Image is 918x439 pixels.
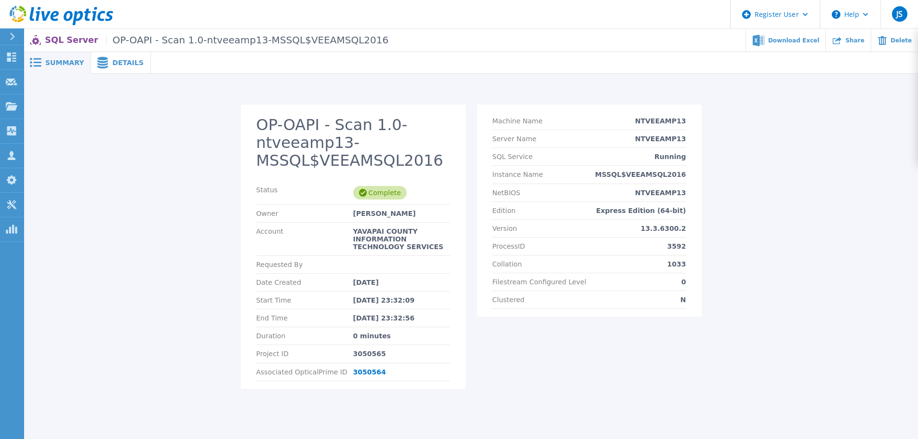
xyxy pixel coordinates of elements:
[256,350,353,358] p: Project ID
[635,189,686,197] p: NTVEEAMP13
[680,296,686,304] p: N
[353,186,407,200] div: Complete
[353,368,386,376] a: 3050564
[256,210,353,217] p: Owner
[492,225,517,232] p: Version
[256,314,353,322] p: End Time
[492,278,586,286] p: Filestream Configured Level
[353,350,450,358] div: 3050565
[256,261,353,268] p: Requested By
[492,242,525,250] p: ProcessID
[353,332,450,340] div: 0 minutes
[45,59,84,66] span: Summary
[256,186,353,200] p: Status
[492,153,533,160] p: SQL Service
[492,171,543,178] p: Instance Name
[667,260,686,268] p: 1033
[492,189,520,197] p: NetBIOS
[492,296,525,304] p: Clustered
[492,207,516,214] p: Edition
[256,279,353,286] p: Date Created
[635,135,686,143] p: NTVEEAMP13
[353,296,450,304] div: [DATE] 23:32:09
[256,116,450,169] h2: OP-OAPI - Scan 1.0-ntveeamp13-MSSQL$VEEAMSQL2016
[635,117,686,125] p: NTVEEAMP13
[492,135,537,143] p: Server Name
[45,35,388,46] p: SQL Server
[353,279,450,286] div: [DATE]
[492,260,522,268] p: Collation
[595,171,686,178] p: MSSQL$VEEAMSQL2016
[654,153,686,160] p: Running
[891,38,912,43] span: Delete
[492,117,543,125] p: Machine Name
[106,35,389,46] span: OP-OAPI - Scan 1.0-ntveeamp13-MSSQL$VEEAMSQL2016
[256,332,353,340] p: Duration
[353,210,450,217] div: [PERSON_NAME]
[896,10,903,18] span: JS
[256,368,353,376] p: Associated OpticalPrime ID
[596,207,686,214] p: Express Edition (64-bit)
[667,242,686,250] p: 3592
[256,227,353,251] p: Account
[641,225,686,232] p: 13.3.6300.2
[256,296,353,304] p: Start Time
[112,59,144,66] span: Details
[353,314,450,322] div: [DATE] 23:32:56
[353,227,450,251] div: YAVAPAI COUNTY INFORMATION TECHNOLOGY SERVICES
[681,278,686,286] p: 0
[768,38,819,43] span: Download Excel
[845,38,864,43] span: Share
